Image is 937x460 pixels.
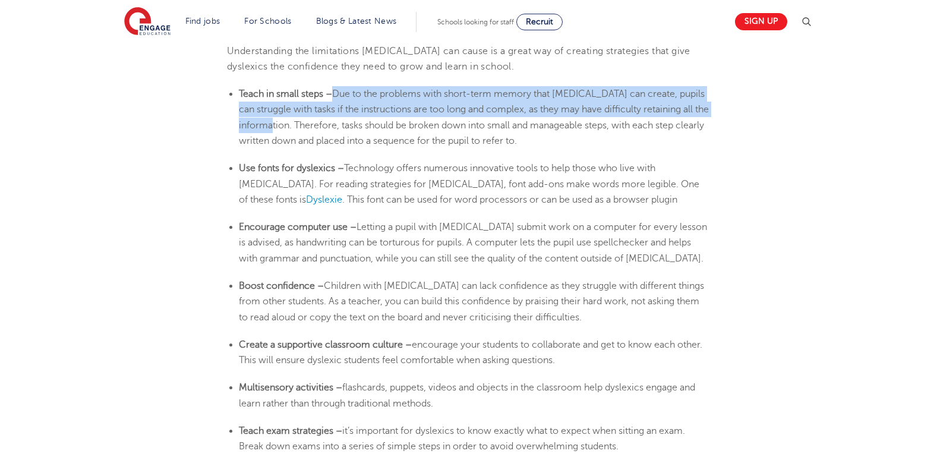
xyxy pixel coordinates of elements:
[239,89,709,146] span: Due to the problems with short-term memory that [MEDICAL_DATA] can create, pupils can struggle wi...
[239,339,412,350] b: Create a supportive classroom culture –
[239,426,342,436] b: Teach exam strategies –
[185,17,220,26] a: Find jobs
[239,163,344,174] b: Use fonts for dyslexics –
[239,339,702,366] span: encourage your students to collaborate and get to know each other. This will ensure dyslexic stud...
[239,382,342,393] b: Multisensory activities –
[437,18,514,26] span: Schools looking for staff
[239,89,332,99] b: Teach in small steps –
[516,14,563,30] a: Recruit
[239,281,324,291] b: Boost confidence –
[239,222,348,232] b: Encourage computer use
[239,222,707,264] span: Letting a pupil with [MEDICAL_DATA] submit work on a computer for every lesson is advised, as han...
[316,17,397,26] a: Blogs & Latest News
[244,17,291,26] a: For Schools
[735,13,787,30] a: Sign up
[227,30,690,72] span: Dyslexic students can still thrive in a classroom environment with the right support from teacher...
[342,194,677,205] span: . This font can be used for word processors or can be used as a browser plugin
[239,163,699,205] span: Technology offers numerous innovative tools to help those who live with [MEDICAL_DATA]. For readi...
[124,7,171,37] img: Engage Education
[526,17,553,26] span: Recruit
[239,281,704,323] span: Children with [MEDICAL_DATA] can lack confidence as they struggle with different things from othe...
[239,426,685,452] span: it’s important for dyslexics to know exactly what to expect when sitting an exam. Break down exam...
[350,222,356,232] b: –
[306,194,342,205] a: Dyslexie
[239,382,695,408] span: flashcards, puppets, videos and objects in the classroom help dyslexics engage and learn rather t...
